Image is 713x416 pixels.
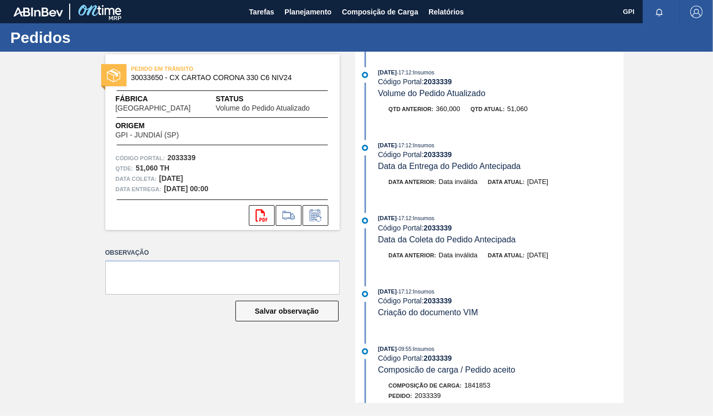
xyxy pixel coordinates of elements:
[470,106,504,112] span: Qtd atual:
[362,145,368,151] img: atual
[424,354,452,362] strong: 2033339
[159,174,183,182] strong: [DATE]
[397,70,411,75] span: - 17:12
[643,5,676,19] button: Notificações
[378,365,515,374] span: Composicão de carga / Pedido aceito
[397,289,411,295] span: - 17:12
[378,354,623,362] div: Código Portal:
[303,205,328,226] div: Informar alteração no pedido
[397,346,411,352] span: - 09:55
[378,162,521,171] span: Data da Entrega do Pedido Antecipada
[389,179,436,185] span: Data anterior:
[284,6,331,18] span: Planejamento
[424,150,452,159] strong: 2033339
[378,308,478,317] span: Criação do documento VIM
[397,215,411,221] span: - 17:12
[131,64,276,74] span: PEDIDO EM TRÂNSITO
[439,251,478,259] span: Data inválida
[13,7,63,17] img: TNhmsLtSVTkK8tSr43FrP2fwEKptu5GPRR3wAAAABJRU5ErkJggg==
[249,6,274,18] span: Tarefas
[164,184,209,193] strong: [DATE] 00:00
[389,106,434,112] span: Qtd anterior:
[389,393,413,399] span: Pedido :
[378,235,516,244] span: Data da Coleta do Pedido Antecipada
[527,251,548,259] span: [DATE]
[424,297,452,305] strong: 2033339
[362,72,368,78] img: atual
[436,105,460,113] span: 360,000
[235,301,339,321] button: Salvar observação
[378,346,397,352] span: [DATE]
[397,143,411,148] span: - 17:12
[362,291,368,297] img: atual
[411,288,435,295] span: : Insumos
[411,346,435,352] span: : Insumos
[107,69,120,82] img: status
[415,392,441,399] span: 2033339
[488,252,525,258] span: Data atual:
[439,178,478,186] span: Data inválida
[378,224,623,232] div: Código Portal:
[527,178,548,186] span: [DATE]
[378,288,397,295] span: [DATE]
[411,215,435,221] span: : Insumos
[116,163,133,174] span: Qtde :
[116,153,165,163] span: Código Portal:
[424,78,452,86] strong: 2033339
[378,215,397,221] span: [DATE]
[276,205,302,226] div: Ir para Composição de Carga
[411,142,435,148] span: : Insumos
[488,179,525,185] span: Data atual:
[116,174,157,184] span: Data coleta:
[116,184,162,194] span: Data entrega:
[116,131,179,139] span: GPI - JUNDIAÍ (SP)
[362,348,368,355] img: atual
[690,6,703,18] img: Logout
[464,381,490,389] span: 1841853
[216,104,310,112] span: Volume do Pedido Atualizado
[116,94,216,104] span: Fábrica
[411,69,435,75] span: : Insumos
[105,245,340,260] label: Observação
[378,297,623,305] div: Código Portal:
[136,164,169,172] strong: 51,060 TH
[10,32,194,43] h1: Pedidos
[116,104,191,112] span: [GEOGRAPHIC_DATA]
[378,142,397,148] span: [DATE]
[167,153,196,162] strong: 2033339
[424,224,452,232] strong: 2033339
[378,89,485,98] span: Volume do Pedido Atualizado
[378,78,623,86] div: Código Portal:
[116,120,209,131] span: Origem
[378,69,397,75] span: [DATE]
[131,74,319,82] span: 30033650 - CX CARTAO CORONA 330 C6 NIV24
[362,218,368,224] img: atual
[342,6,418,18] span: Composição de Carga
[389,252,436,258] span: Data anterior:
[216,94,329,104] span: Status
[389,382,462,389] span: Composição de Carga :
[429,6,464,18] span: Relatórios
[249,205,275,226] div: Abrir arquivo PDF
[378,150,623,159] div: Código Portal:
[507,105,528,113] span: 51,060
